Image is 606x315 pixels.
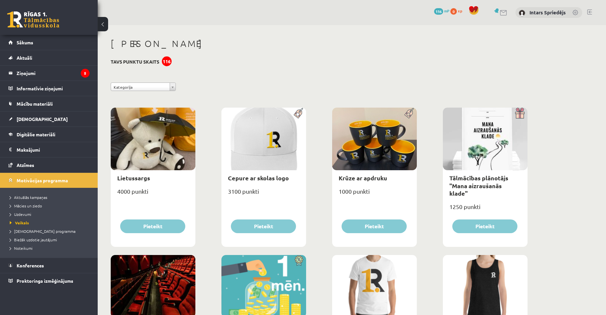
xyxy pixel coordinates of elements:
[8,173,90,188] a: Motivācijas programma
[339,174,387,182] a: Krūze ar apdruku
[221,186,306,202] div: 3100 punkti
[10,195,47,200] span: Aktuālās kampaņas
[8,96,90,111] a: Mācību materiāli
[17,131,55,137] span: Digitālie materiāli
[8,66,90,81] a: Ziņojumi5
[10,229,76,234] span: [DEMOGRAPHIC_DATA] programma
[17,162,34,168] span: Atzīmes
[8,157,90,172] a: Atzīmes
[450,8,465,13] a: 0 xp
[162,56,172,66] div: 116
[450,8,457,15] span: 0
[434,8,443,15] span: 116
[529,9,566,16] a: Intars Spriedējs
[10,220,29,225] span: Veikals
[81,69,90,78] i: 5
[519,10,525,16] img: Intars Spriedējs
[10,220,91,226] a: Veikals
[10,228,91,234] a: [DEMOGRAPHIC_DATA] programma
[17,101,53,107] span: Mācību materiāli
[8,258,90,273] a: Konferences
[17,39,33,45] span: Sākums
[117,174,150,182] a: Lietussargs
[8,142,90,157] a: Maksājumi
[513,108,528,119] img: Dāvana ar pārsteigumu
[111,186,195,202] div: 4000 punkti
[449,174,508,197] a: Tālmācības plānotājs "Mana aizraušanās klade"
[17,262,44,268] span: Konferences
[111,82,176,91] a: Kategorija
[8,112,90,127] a: [DEMOGRAPHIC_DATA]
[443,201,528,217] div: 1250 punkti
[10,246,33,251] span: Noteikumi
[111,38,528,49] h1: [PERSON_NAME]
[8,81,90,96] a: Informatīvie ziņojumi
[10,194,91,200] a: Aktuālās kampaņas
[10,203,91,209] a: Mācies un ziedo
[114,83,167,91] span: Kategorija
[17,177,68,183] span: Motivācijas programma
[17,66,90,81] legend: Ziņojumi
[7,11,59,28] a: Rīgas 1. Tālmācības vidusskola
[342,219,407,233] button: Pieteikt
[10,211,91,217] a: Uzdevumi
[17,81,90,96] legend: Informatīvie ziņojumi
[17,142,90,157] legend: Maksājumi
[10,237,91,243] a: Biežāk uzdotie jautājumi
[332,186,417,202] div: 1000 punkti
[111,59,159,65] h3: Tavs punktu skaits
[458,8,462,13] span: xp
[8,50,90,65] a: Aktuāli
[10,237,57,242] span: Biežāk uzdotie jautājumi
[231,219,296,233] button: Pieteikt
[10,203,42,208] span: Mācies un ziedo
[8,273,90,288] a: Proktoringa izmēģinājums
[228,174,289,182] a: Cepure ar skolas logo
[17,278,73,284] span: Proktoringa izmēģinājums
[452,219,517,233] button: Pieteikt
[402,108,417,119] img: Populāra prece
[291,255,306,266] img: Atlaide
[10,212,31,217] span: Uzdevumi
[434,8,449,13] a: 116 mP
[17,116,68,122] span: [DEMOGRAPHIC_DATA]
[120,219,185,233] button: Pieteikt
[291,108,306,119] img: Populāra prece
[8,127,90,142] a: Digitālie materiāli
[17,55,32,61] span: Aktuāli
[10,245,91,251] a: Noteikumi
[8,35,90,50] a: Sākums
[444,8,449,13] span: mP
